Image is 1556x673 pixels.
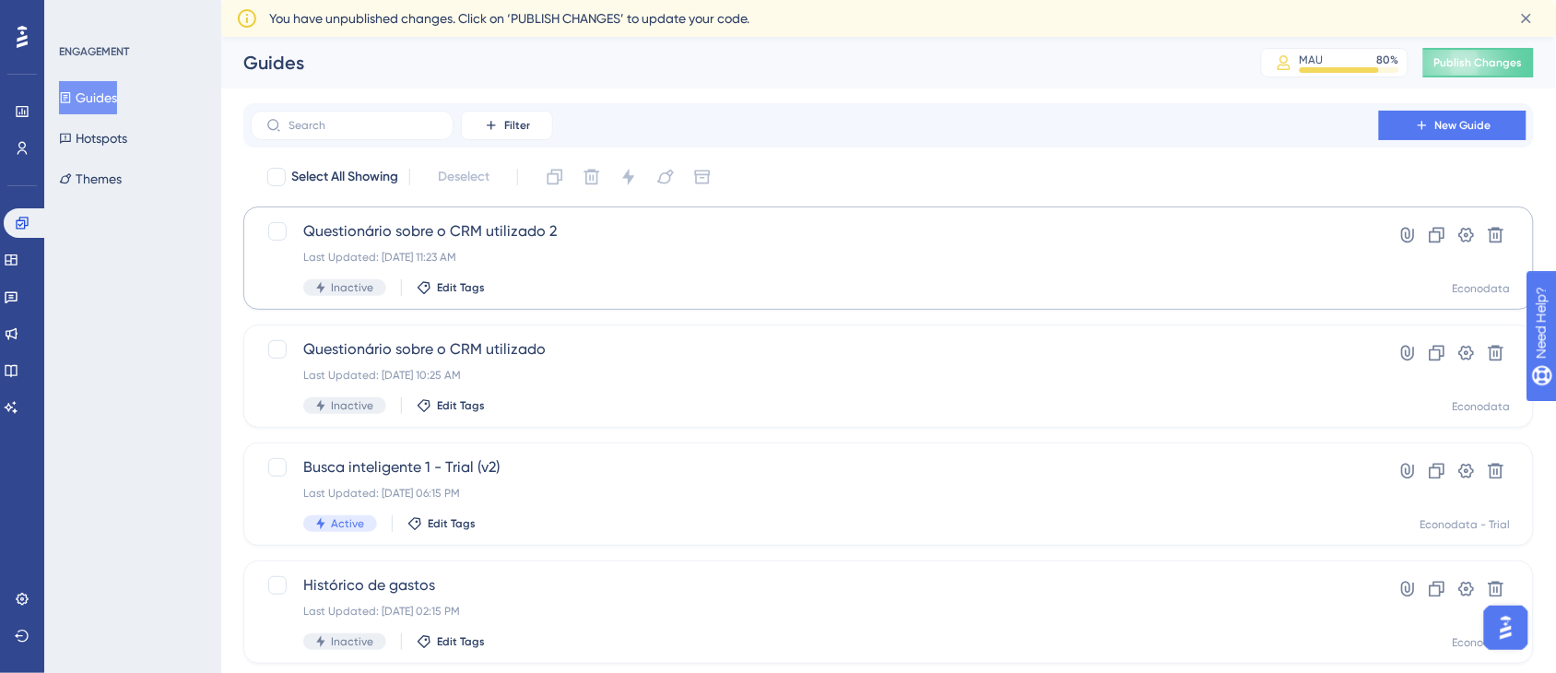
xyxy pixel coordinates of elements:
[438,166,489,188] span: Deselect
[1379,111,1527,140] button: New Guide
[1423,48,1534,77] button: Publish Changes
[291,166,398,188] span: Select All Showing
[1453,281,1511,296] div: Econodata
[1300,53,1324,67] div: MAU
[1453,399,1511,414] div: Econodata
[43,5,115,27] span: Need Help?
[269,7,749,30] span: You have unpublished changes. Click on ‘PUBLISH CHANGES’ to update your code.
[417,398,485,413] button: Edit Tags
[303,250,1326,265] div: Last Updated: [DATE] 11:23 AM
[59,162,122,195] button: Themes
[331,280,373,295] span: Inactive
[303,574,1326,596] span: Histórico de gastos
[331,398,373,413] span: Inactive
[303,486,1326,501] div: Last Updated: [DATE] 06:15 PM
[437,634,485,649] span: Edit Tags
[461,111,553,140] button: Filter
[1453,635,1511,650] div: Econodata
[1420,517,1511,532] div: Econodata - Trial
[1434,55,1523,70] span: Publish Changes
[417,280,485,295] button: Edit Tags
[243,50,1215,76] div: Guides
[59,122,127,155] button: Hotspots
[417,634,485,649] button: Edit Tags
[437,398,485,413] span: Edit Tags
[437,280,485,295] span: Edit Tags
[504,118,530,133] span: Filter
[289,119,438,132] input: Search
[1435,118,1491,133] span: New Guide
[1479,600,1534,655] iframe: UserGuiding AI Assistant Launcher
[428,516,476,531] span: Edit Tags
[1377,53,1399,67] div: 80 %
[421,160,506,194] button: Deselect
[303,338,1326,360] span: Questionário sobre o CRM utilizado
[407,516,476,531] button: Edit Tags
[59,44,129,59] div: ENGAGEMENT
[59,81,117,114] button: Guides
[331,634,373,649] span: Inactive
[303,456,1326,478] span: Busca inteligente 1 - Trial (v2)
[303,604,1326,619] div: Last Updated: [DATE] 02:15 PM
[303,368,1326,383] div: Last Updated: [DATE] 10:25 AM
[331,516,364,531] span: Active
[303,220,1326,242] span: Questionário sobre o CRM utilizado 2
